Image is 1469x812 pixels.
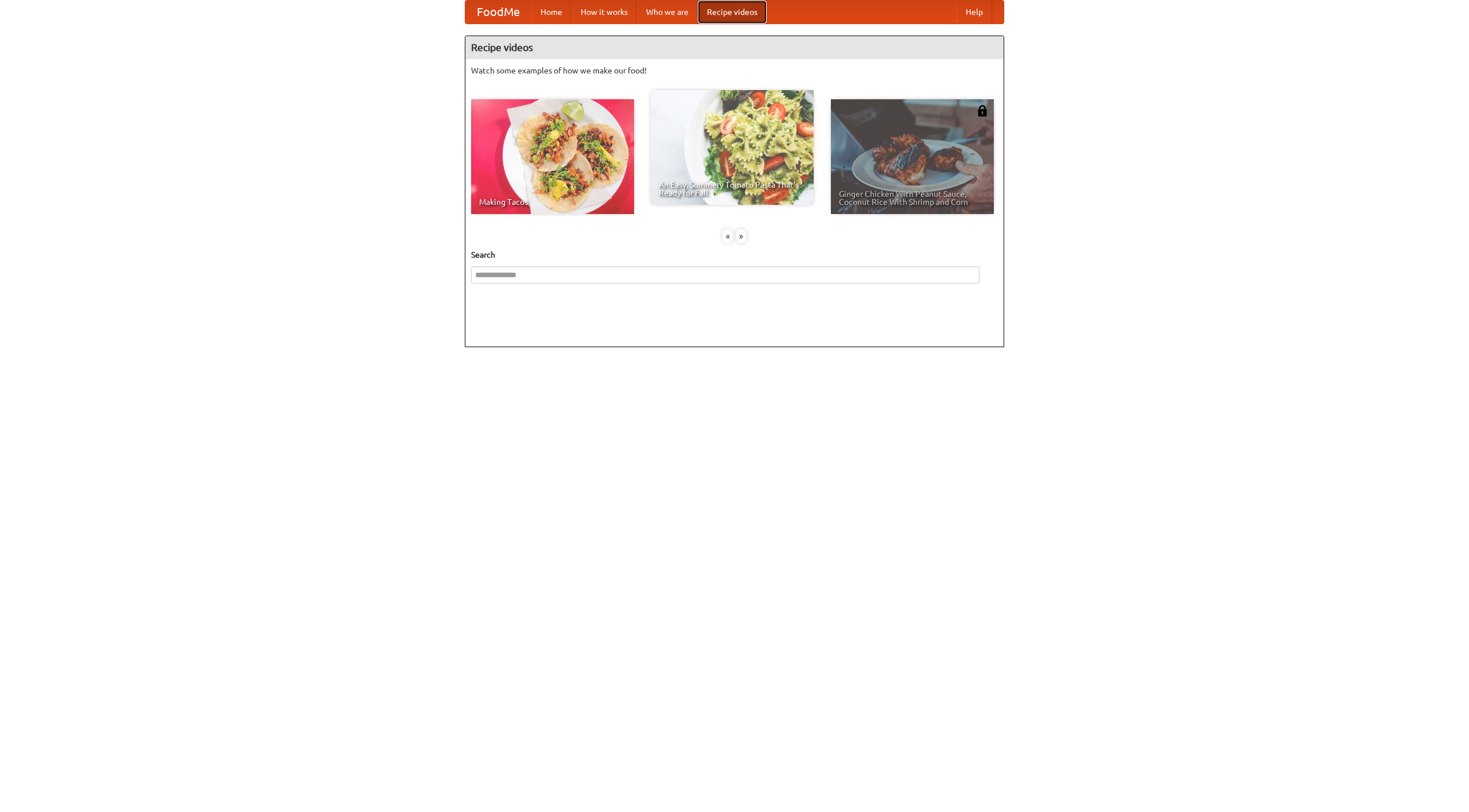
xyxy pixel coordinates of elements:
div: » [736,229,747,243]
img: 483408.png [977,105,988,116]
a: Help [957,1,992,24]
a: An Easy, Summery Tomato Pasta That's Ready for Fall [651,90,814,205]
div: « [722,229,733,243]
a: Who we are [637,1,698,24]
span: An Easy, Summery Tomato Pasta That's Ready for Fall [659,181,806,197]
a: Recipe videos [698,1,767,24]
a: How it works [572,1,637,24]
h5: Search [471,249,998,261]
a: Making Tacos [471,99,634,214]
p: Watch some examples of how we make our food! [471,65,998,76]
h4: Recipe videos [465,36,1004,59]
a: FoodMe [465,1,531,24]
span: Making Tacos [479,198,626,206]
a: Home [531,1,572,24]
